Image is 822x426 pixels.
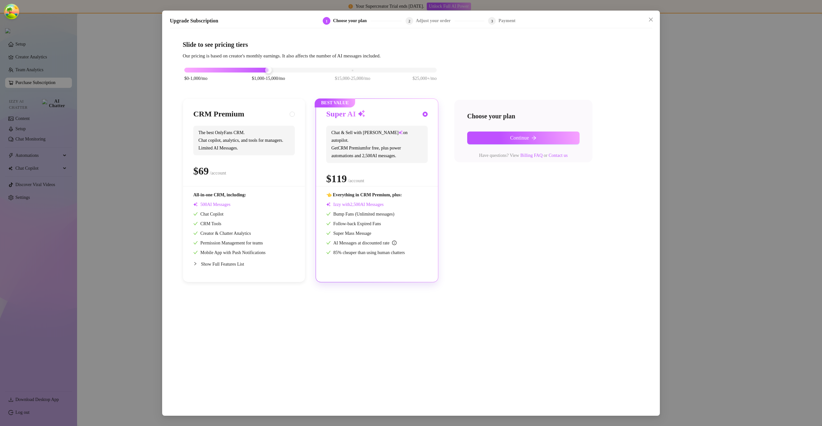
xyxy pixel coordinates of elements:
[315,98,355,107] span: BEST VALUE
[326,221,331,226] span: check
[348,178,364,183] span: /account
[335,75,370,82] span: $15,000-25,000/mo
[408,19,410,23] span: 2
[252,75,285,82] span: $1,000-15,000/mo
[510,135,529,141] span: Continue
[193,241,263,245] span: Permission Management for teams
[326,250,331,255] span: check
[326,173,347,184] span: $
[326,221,381,226] span: Follow-back Expired Fans
[193,221,221,226] span: CRM Tools
[333,17,371,25] div: Choose your plan
[467,112,580,121] h4: Choose your plan
[210,170,226,175] span: /account
[193,192,246,197] span: All-in-one CRM, including:
[193,256,295,272] div: Show Full Features List
[648,17,653,22] span: close
[646,17,656,22] span: Close
[193,165,209,177] span: $
[326,250,405,255] span: 85% cheaper than using human chatters
[326,192,402,197] span: 👈 Everything in CRM Premium, plus:
[416,17,455,25] div: Adjust your order
[5,5,18,18] button: Open Tanstack query devtools
[201,262,244,267] span: Show Full Features List
[193,202,231,207] span: AI Messages
[498,17,515,25] div: Payment
[491,19,493,23] span: 3
[646,14,656,25] button: Close
[193,212,223,217] span: Chat Copilot
[326,202,384,207] span: Izzy with AI Messages
[333,241,397,245] span: AI Messages at discounted rate
[326,231,331,235] span: check
[326,231,371,236] span: Super Mass Message
[392,241,397,245] span: info-circle
[193,231,251,236] span: Creator & Chatter Analytics
[467,132,580,144] button: Continuearrow-right
[326,126,428,163] span: Chat & Sell with [PERSON_NAME] on autopilot. Get CRM Premium for free, plus power automations and...
[193,250,266,255] span: Mobile App with Push Notifications
[413,75,437,82] span: $25,000+/mo
[326,212,331,216] span: check
[183,40,639,49] h4: Slide to see pricing tiers
[548,153,568,158] a: Contact us
[531,135,537,141] span: arrow-right
[520,153,542,158] a: Billing FAQ
[326,212,394,217] span: Bump Fans (Unlimited messages)
[170,17,218,25] h5: Upgrade Subscription
[193,126,295,155] span: The best OnlyFans CRM. Chat copilot, analytics, and tools for managers. Limited AI Messages.
[193,231,198,235] span: check
[193,250,198,255] span: check
[326,241,331,245] span: check
[183,53,380,58] span: Our pricing is based on creator's monthly earnings. It also affects the number of AI messages inc...
[193,221,198,226] span: check
[193,212,198,216] span: check
[184,75,207,82] span: $0-1,000/mo
[193,262,197,266] span: collapsed
[326,109,365,119] h3: Super AI
[326,19,328,23] span: 1
[479,153,568,158] span: Have questions? View or
[193,241,198,245] span: check
[193,109,244,119] h3: CRM Premium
